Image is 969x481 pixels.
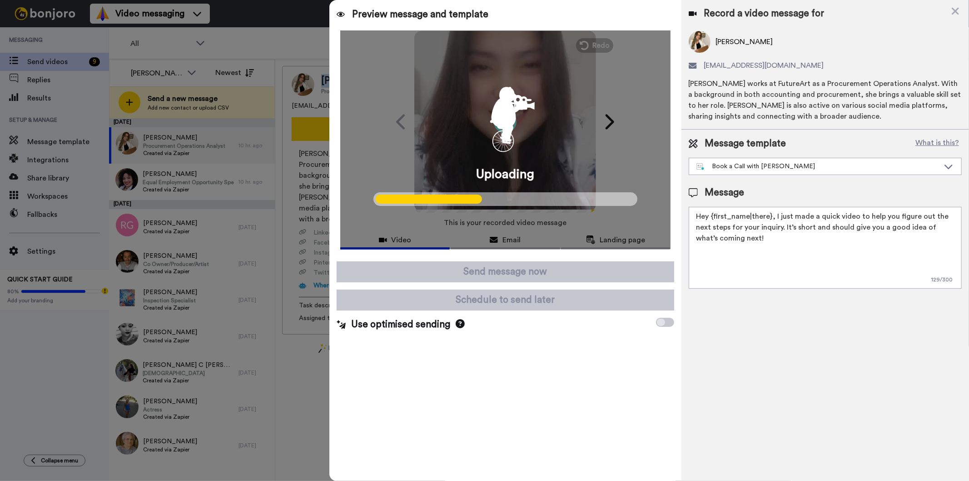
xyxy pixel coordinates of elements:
img: Profile image for Matt [20,27,35,42]
p: Hi [PERSON_NAME], We're looking to spread the word about [PERSON_NAME] a bit further and we need ... [40,26,157,35]
span: Uploading [476,165,534,183]
span: [EMAIL_ADDRESS][DOMAIN_NAME] [704,60,824,71]
span: Message [705,186,745,200]
button: Schedule to send later [337,290,674,311]
img: nextgen-template.svg [696,163,705,170]
span: Use optimised sending [351,318,450,331]
div: [PERSON_NAME] works at FutureArt as a Procurement Operations Analyst. With a background in both a... [689,78,962,122]
button: What is this? [913,137,962,150]
span: Message template [705,137,786,150]
div: animation [464,74,546,156]
p: Message from Matt, sent 1w ago [40,35,157,43]
div: Book a Call with [PERSON_NAME] [696,162,939,171]
div: message notification from Matt, 1w ago. Hi Gilda, We're looking to spread the word about Bonjoro ... [14,19,168,49]
textarea: Hey {first_name|there}, I just made a quick video to help you figure out the next steps for your ... [689,207,962,289]
button: Send message now [337,261,674,282]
